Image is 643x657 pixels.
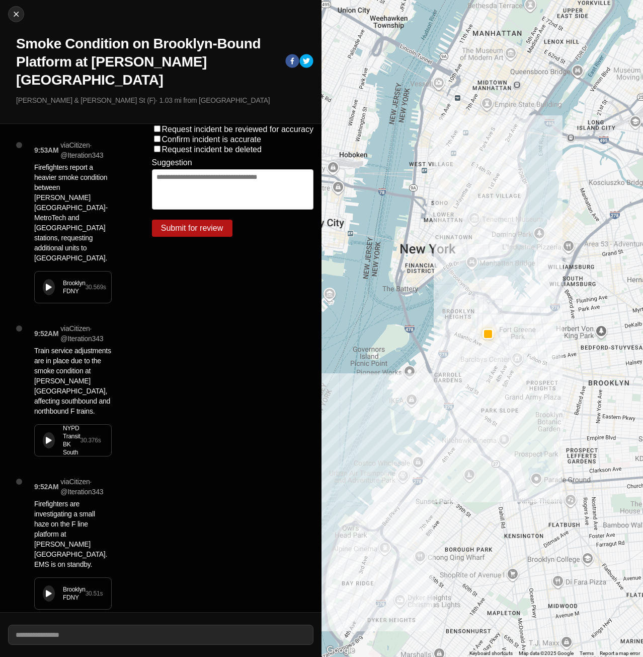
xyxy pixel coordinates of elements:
[152,220,232,237] button: Submit for review
[285,54,299,70] button: facebook
[34,145,58,155] p: 9:53AM
[324,644,357,657] a: Open this area in Google Maps (opens a new window)
[63,279,86,295] div: Brooklyn FDNY
[16,95,313,105] p: [PERSON_NAME] & [PERSON_NAME] St (F) · 1.03 mi from [GEOGRAPHIC_DATA]
[86,283,106,291] div: 30.569 s
[469,650,513,657] button: Keyboard shortcuts
[34,162,112,263] p: Firefighters report a heavier smoke condition between [PERSON_NAME][GEOGRAPHIC_DATA]-MetroTech an...
[8,6,24,22] button: cancel
[34,499,112,569] p: Firefighters are investigating a small haze on the F line platform at [PERSON_NAME][GEOGRAPHIC_DA...
[80,436,101,444] div: 30.376 s
[519,650,574,656] span: Map data ©2025 Google
[600,650,640,656] a: Report a map error
[11,9,21,19] img: cancel
[34,482,58,492] p: 9:52AM
[34,328,58,339] p: 9:52AM
[299,54,313,70] button: twitter
[60,140,111,160] p: via Citizen · @ Iteration343
[162,125,314,134] label: Request incident be reviewed for accuracy
[63,424,80,456] div: NYPD Transit BK South
[60,477,111,497] p: via Citizen · @ Iteration343
[16,35,277,89] h1: Smoke Condition on Brooklyn-Bound Platform at [PERSON_NAME][GEOGRAPHIC_DATA]
[34,346,112,416] p: Train service adjustments are in place due to the smoke condition at [PERSON_NAME][GEOGRAPHIC_DAT...
[60,323,111,344] p: via Citizen · @ Iteration343
[324,644,357,657] img: Google
[86,589,103,598] div: 30.51 s
[63,585,86,602] div: Brooklyn FDNY
[162,145,262,154] label: Request incident be deleted
[580,650,594,656] a: Terms (opens in new tab)
[162,135,261,144] label: Confirm incident is accurate
[152,158,192,167] label: Suggestion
